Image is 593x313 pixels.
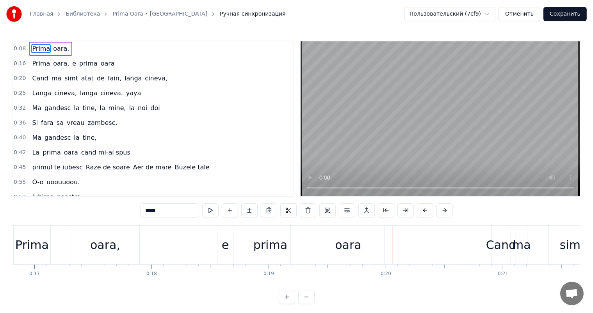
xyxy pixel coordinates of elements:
[63,148,79,157] span: oara
[30,10,53,18] a: Главная
[137,103,148,112] span: noi
[128,103,135,112] span: la
[31,74,49,83] span: Cand
[146,271,157,277] div: 0:18
[132,163,173,172] span: Aer de mare
[31,103,42,112] span: Ma
[100,59,116,68] span: oara
[222,236,229,254] div: e
[100,89,124,98] span: cineva.
[31,59,51,68] span: Prima
[512,236,531,254] div: ma
[14,89,26,97] span: 0:25
[31,44,51,53] span: Prima
[31,178,44,187] span: O-o
[253,236,287,254] div: prima
[14,75,26,82] span: 0:20
[560,282,584,305] a: Открытый чат
[80,148,131,157] span: cand mi-ai spus
[31,133,42,142] span: Ma
[14,104,26,112] span: 0:32
[66,10,100,18] a: Библиотека
[29,271,40,277] div: 0:17
[56,192,82,201] span: noastra
[14,45,26,53] span: 0:08
[15,236,49,254] div: Prima
[53,89,78,98] span: cineva,
[85,163,131,172] span: Raze de soare
[52,59,70,68] span: oara,
[71,59,77,68] span: e
[44,103,71,112] span: gandesc
[543,7,587,21] button: Сохранить
[51,74,62,83] span: ma
[31,89,52,98] span: Langa
[31,192,54,201] span: Iubirea
[144,74,168,83] span: cineva,
[96,74,105,83] span: de
[90,236,120,254] div: oara,
[82,103,98,112] span: tine,
[82,133,98,142] span: tine,
[220,10,286,18] span: Ручная синхронизация
[14,134,26,142] span: 0:40
[66,118,85,127] span: vreau
[560,236,585,254] div: simt
[31,148,40,157] span: La
[14,178,26,186] span: 0:55
[486,236,516,254] div: Cand
[87,118,118,127] span: zambesc.
[499,7,540,21] button: Отменить
[264,271,274,277] div: 0:19
[52,44,70,53] span: oara.
[64,74,79,83] span: simt
[112,10,207,18] a: Prima Oara • [GEOGRAPHIC_DATA]
[42,148,62,157] span: prima
[44,133,71,142] span: gandesc
[124,74,142,83] span: langa
[14,149,26,156] span: 0:42
[80,74,94,83] span: atat
[30,10,286,18] nav: breadcrumb
[31,163,83,172] span: primul te iubesc
[335,236,361,254] div: oara
[56,118,64,127] span: sa
[125,89,142,98] span: yaya
[31,118,39,127] span: Si
[40,118,54,127] span: fara
[46,178,80,187] span: uoouuoou.
[73,103,80,112] span: la
[107,74,122,83] span: fain,
[108,103,127,112] span: mine,
[150,103,160,112] span: doi
[14,164,26,171] span: 0:45
[79,89,98,98] span: langa
[78,59,98,68] span: prima
[14,119,26,127] span: 0:36
[73,133,80,142] span: la
[381,271,391,277] div: 0:20
[174,163,210,172] span: Buzele tale
[14,193,26,201] span: 0:57
[498,271,508,277] div: 0:21
[14,60,26,68] span: 0:16
[99,103,106,112] span: la
[6,6,22,22] img: youka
